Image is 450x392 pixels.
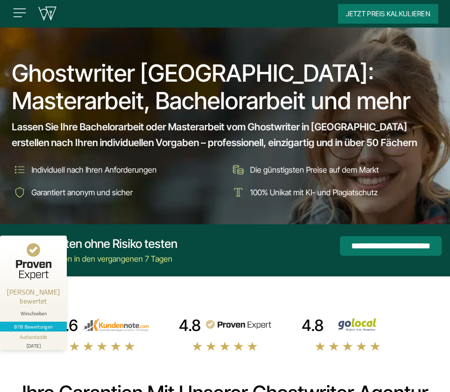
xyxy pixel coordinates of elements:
[82,317,149,332] img: kundennote
[69,341,136,352] img: stars
[12,60,444,115] h1: Ghostwriter [GEOGRAPHIC_DATA]: Masterarbeit, Bachelorarbeit und mehr
[179,316,201,335] div: 4.8
[37,6,57,21] img: wirschreiben
[328,317,394,332] img: Wirschreiben Bewertungen
[12,162,224,178] li: Individuell nach Ihren Anforderungen
[12,184,224,200] li: Garantiert anonym und sicher
[4,310,63,317] div: Wirschreiben
[56,316,78,335] div: 4.6
[230,162,442,178] li: Die günstigsten Preise auf dem Markt
[192,341,258,352] img: stars
[314,341,381,352] img: stars
[12,162,28,178] img: Individuell nach Ihren Anforderungen
[12,121,417,149] span: Lassen Sie Ihre Bachelorarbeit oder Masterarbeit vom Ghostwriter in [GEOGRAPHIC_DATA] erstellen n...
[12,184,28,200] img: Garantiert anonym und sicher
[230,162,246,178] img: Die günstigsten Preise auf dem Markt
[12,253,177,265] div: 347 Bestellungen in den vergangenen 7 Tagen
[205,317,272,332] img: provenexpert reviews
[4,341,63,348] div: [DATE]
[302,316,324,335] div: 4.8
[230,184,442,200] li: 100% Unikat mit KI- und Plagiatschutz
[20,333,48,341] div: Authentizität
[230,184,246,200] img: 100% Unikat mit KI- und Plagiatschutz
[12,236,177,252] div: Jetzt 2 Seiten ohne Risiko testen
[338,4,438,24] button: Jetzt Preis kalkulieren
[12,5,28,21] img: Menu open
